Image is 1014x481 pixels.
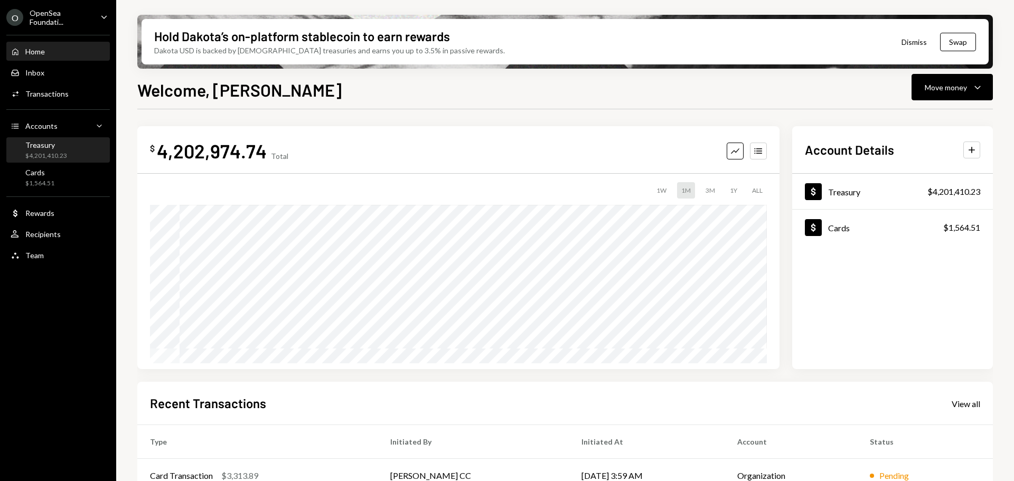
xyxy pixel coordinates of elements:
div: ALL [748,182,767,199]
h2: Account Details [805,141,894,158]
a: Recipients [6,224,110,243]
div: O [6,9,23,26]
div: Cards [828,223,850,233]
a: Team [6,246,110,265]
button: Move money [912,74,993,100]
div: View all [952,399,980,409]
div: Dakota USD is backed by [DEMOGRAPHIC_DATA] treasuries and earns you up to 3.5% in passive rewards. [154,45,505,56]
div: 1M [677,182,695,199]
div: Recipients [25,230,61,239]
div: 1Y [726,182,741,199]
div: $ [150,143,155,154]
a: Inbox [6,63,110,82]
div: 3M [701,182,719,199]
a: Rewards [6,203,110,222]
h2: Recent Transactions [150,394,266,412]
div: $4,201,410.23 [25,152,67,161]
button: Dismiss [888,30,940,54]
button: Swap [940,33,976,51]
div: Cards [25,168,54,177]
a: Treasury$4,201,410.23 [792,174,993,209]
h1: Welcome, [PERSON_NAME] [137,79,342,100]
th: Initiated By [378,425,569,459]
a: View all [952,398,980,409]
div: Team [25,251,44,260]
div: Inbox [25,68,44,77]
div: Transactions [25,89,69,98]
div: 1W [652,182,671,199]
th: Initiated At [569,425,725,459]
a: Accounts [6,116,110,135]
div: Move money [925,82,967,93]
div: Hold Dakota’s on-platform stablecoin to earn rewards [154,27,450,45]
div: Total [271,152,288,161]
th: Status [857,425,993,459]
div: Treasury [828,187,860,197]
a: Treasury$4,201,410.23 [6,137,110,163]
div: 4,202,974.74 [157,139,267,163]
a: Transactions [6,84,110,103]
div: OpenSea Foundati... [30,8,92,26]
div: Rewards [25,209,54,218]
div: $4,201,410.23 [927,185,980,198]
a: Cards$1,564.51 [792,210,993,245]
div: Treasury [25,140,67,149]
div: Home [25,47,45,56]
div: $1,564.51 [25,179,54,188]
div: Accounts [25,121,58,130]
th: Account [725,425,857,459]
th: Type [137,425,378,459]
a: Home [6,42,110,61]
a: Cards$1,564.51 [6,165,110,190]
div: $1,564.51 [943,221,980,234]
